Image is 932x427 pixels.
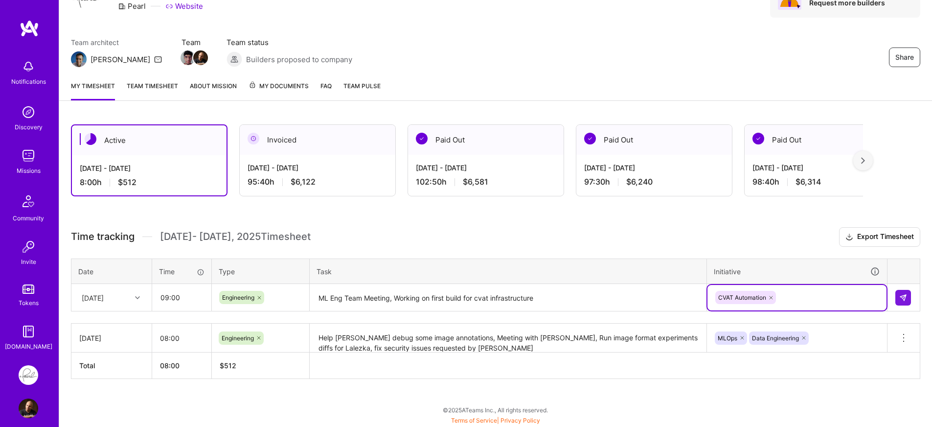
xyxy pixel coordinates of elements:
i: icon CompanyGray [118,2,126,10]
textarea: ML Eng Team Meeting, Working on first build for cvat infrastructure [311,285,705,311]
span: $6,240 [626,177,653,187]
div: [DATE] - [DATE] [416,163,556,173]
span: [DATE] - [DATE] , 2025 Timesheet [160,231,311,243]
img: Team Member Avatar [181,50,195,65]
img: Paid Out [584,133,596,144]
div: Time [159,266,205,277]
div: Active [72,125,227,155]
i: icon Download [845,232,853,242]
span: $6,122 [291,177,316,187]
div: [DATE] - [DATE] [752,163,892,173]
img: guide book [19,322,38,341]
img: Submit [899,294,907,302]
div: Discovery [15,122,43,132]
div: 8:00 h [80,177,219,188]
img: discovery [19,102,38,122]
img: right [861,157,865,164]
span: MLOps [718,334,737,342]
a: Pearl: ML Engineering Team [16,365,41,385]
img: Pearl: ML Engineering Team [19,365,38,385]
th: Type [212,259,310,284]
a: Team Pulse [343,81,381,100]
img: User Avatar [19,399,38,418]
img: Paid Out [752,133,764,144]
span: Team status [227,37,352,47]
div: 98:40 h [752,177,892,187]
span: $512 [118,177,136,188]
a: User Avatar [16,399,41,418]
div: © 2025 ATeams Inc., All rights reserved. [59,398,932,422]
img: Community [17,190,40,213]
span: CVAT Automation [718,294,766,301]
input: HH:MM [152,325,211,351]
div: 102:50 h [416,177,556,187]
a: FAQ [320,81,332,100]
a: Website [165,1,203,11]
div: Invite [21,257,36,267]
div: [DOMAIN_NAME] [5,341,52,352]
span: Team [182,37,207,47]
div: Paid Out [408,125,564,155]
img: Builders proposed to company [227,51,242,67]
div: Initiative [714,266,880,277]
img: Active [85,133,96,145]
img: teamwork [19,146,38,166]
div: [PERSON_NAME] [91,54,150,65]
span: Data Engineering [752,334,799,342]
div: Missions [17,166,41,176]
div: Community [13,213,44,223]
img: bell [19,57,38,76]
th: Task [310,259,707,284]
button: Export Timesheet [839,227,920,247]
div: [DATE] - [DATE] [80,163,219,173]
img: Paid Out [416,133,428,144]
img: Team Architect [71,51,87,67]
div: Invoiced [240,125,395,155]
img: Invoiced [248,133,259,144]
span: Engineering [222,334,254,342]
span: $ 512 [220,361,236,370]
span: Share [895,52,914,62]
div: Notifications [11,76,46,87]
img: Invite [19,237,38,257]
div: 95:40 h [248,177,387,187]
div: [DATE] - [DATE] [248,163,387,173]
i: icon Chevron [135,295,140,300]
div: [DATE] - [DATE] [584,163,724,173]
span: $6,314 [796,177,821,187]
span: Team architect [71,37,162,47]
span: Team Pulse [343,82,381,90]
div: [DATE] [79,333,144,343]
a: Terms of Service [451,417,497,424]
th: Date [71,259,152,284]
span: My Documents [249,81,309,92]
a: My Documents [249,81,309,100]
a: About Mission [190,81,237,100]
a: Team Member Avatar [182,49,194,66]
div: Pearl [118,1,146,11]
span: | [451,417,540,424]
th: Total [71,353,152,379]
span: $6,581 [463,177,488,187]
div: null [895,290,912,306]
a: Team Member Avatar [194,49,207,66]
div: 97:30 h [584,177,724,187]
img: Team Member Avatar [193,50,208,65]
img: tokens [23,285,34,294]
a: Team timesheet [127,81,178,100]
span: Time tracking [71,231,135,243]
input: HH:MM [153,285,211,310]
a: Privacy Policy [500,417,540,424]
div: Paid Out [576,125,732,155]
th: 08:00 [152,353,212,379]
a: My timesheet [71,81,115,100]
img: logo [20,20,39,37]
div: [DATE] [82,292,104,303]
i: icon Mail [154,55,162,63]
span: Builders proposed to company [246,54,352,65]
div: Paid Out [745,125,900,155]
span: Engineering [222,294,254,301]
textarea: Help [PERSON_NAME] debug some image annotations, Meeting with [PERSON_NAME], Run image format exp... [311,325,705,352]
div: Tokens [19,298,39,308]
button: Share [889,47,920,67]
